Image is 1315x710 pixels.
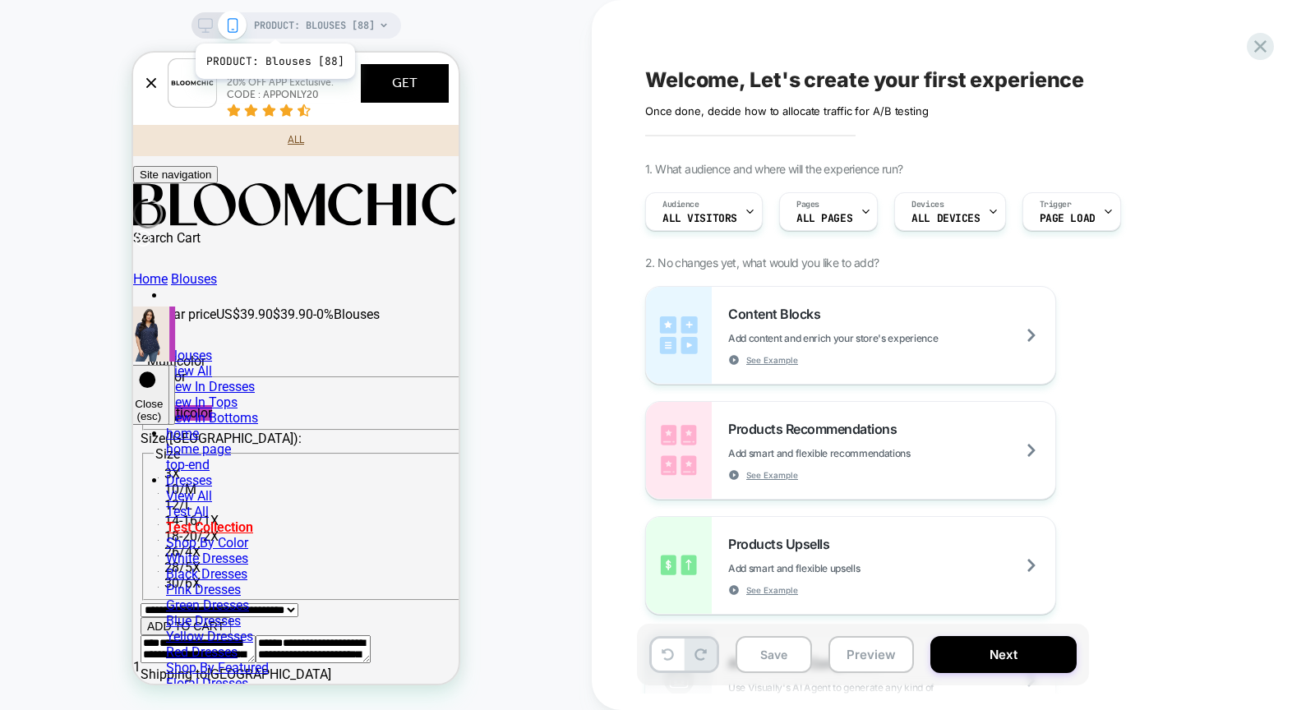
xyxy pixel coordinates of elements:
[33,545,116,560] a: Green Dresses
[1040,199,1072,210] span: Trigger
[728,306,828,322] span: Content Blocks
[930,636,1077,673] button: Next
[33,311,79,326] a: View All
[746,354,798,366] span: See Example
[911,213,980,224] span: ALL DEVICES
[33,404,76,420] a: top-end
[44,177,67,193] span: Cart
[33,514,114,529] a: Black Dresses
[728,332,1020,344] span: Add content and enrich your store's experience
[728,447,993,459] span: Add smart and flexible recommendations
[728,421,905,437] span: Products Recommendations
[645,256,879,270] span: 2. No changes yet, what would you like to add?
[33,357,125,373] a: New In Bottoms
[911,199,944,210] span: Devices
[662,199,699,210] span: Audience
[94,8,181,21] span: BloomChic APP
[796,213,852,224] span: ALL PAGES
[728,562,942,574] span: Add smart and flexible upsells
[746,584,798,596] span: See Example
[33,498,115,514] a: White Dresses
[796,199,819,210] span: Pages
[254,12,375,39] span: PRODUCT: Blouses [88]
[33,467,120,482] a: Test Collection
[33,592,104,607] a: Red Dresses
[33,560,108,576] a: Blue Dresses
[662,213,737,224] span: All Visitors
[7,116,78,128] span: Site navigation
[6,18,31,44] div: Close banner
[238,12,306,48] button: GET
[33,373,66,389] a: home
[828,636,914,673] button: Preview
[33,451,76,467] a: Test All
[746,469,798,481] span: See Example
[94,24,201,47] span: 20% OFF APP Exclusive. CODE : APPONLY20
[33,529,108,545] a: Pink Dresses
[33,607,136,623] a: Shop By Featured
[1040,213,1096,224] span: Page Load
[33,342,104,357] a: New In Tops
[33,436,79,451] a: View All
[2,345,30,370] span: Close (esc)
[645,162,902,176] span: 1. What audience and where will the experience run?
[728,536,837,552] span: Products Upsells
[736,636,812,673] button: Save
[33,326,122,342] a: New In Dresses
[33,576,120,592] a: Yellow Dresses
[33,295,79,311] a: Blouses
[33,389,98,404] a: home page
[35,6,84,55] img: App logo
[94,51,182,67] div: Rating:4.5 stars
[33,482,115,498] a: Shop By Color
[33,420,79,436] a: Dresses
[33,623,115,639] a: Floral Dresses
